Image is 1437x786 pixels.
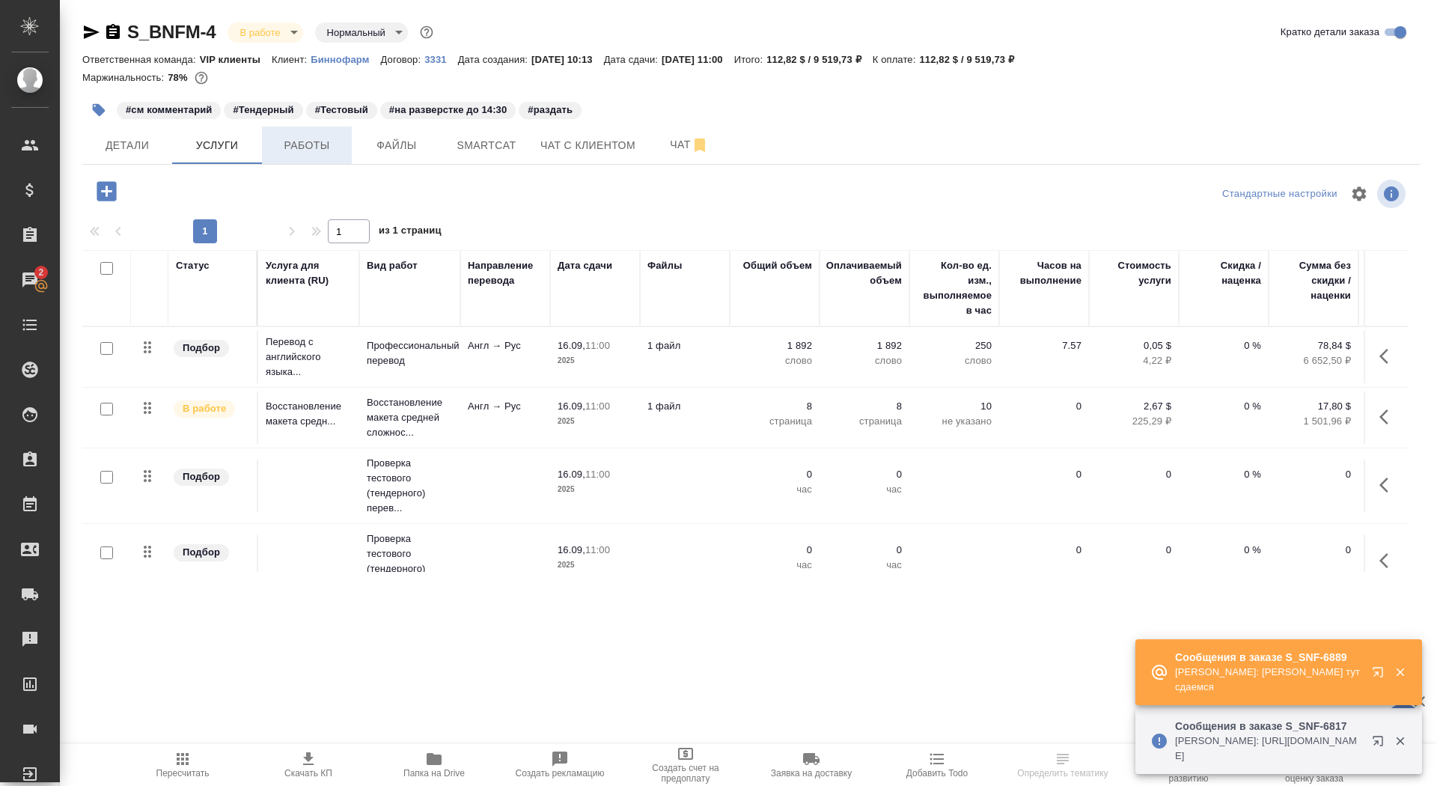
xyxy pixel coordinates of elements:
p: Проверка тестового (тендерного) перев... [367,456,453,516]
span: Папка на Drive [403,768,465,779]
p: [DATE] 10:13 [531,54,604,65]
p: 0 [1096,543,1171,558]
span: Пересчитать [156,768,210,779]
div: Кол-во ед. изм., выполняемое в час [917,258,992,318]
p: 0 [827,467,902,482]
button: Открыть в новой вкладке [1363,726,1399,762]
span: Тестовый [305,103,379,115]
p: VIP клиенты [200,54,272,65]
div: Скидка / наценка [1186,258,1261,288]
div: Дата сдачи [558,258,612,273]
p: Перевод с английского языка... [266,335,352,380]
p: Сообщения в заказе S_SNF-6817 [1175,719,1362,734]
div: В работе [315,22,408,43]
span: Работы [271,136,343,155]
div: Направление перевода [468,258,543,288]
div: Файлы [647,258,682,273]
button: Призвать менеджера по развитию [1126,744,1251,786]
p: 8 [827,399,902,414]
p: страница [827,414,902,429]
button: Скачать КП [245,744,371,786]
p: Проверка тестового (тендерного) перев... [367,531,453,591]
p: Англ → Рус [468,399,543,414]
div: Стоимость услуги [1096,258,1171,288]
span: Добавить Todo [906,768,968,779]
p: 2025 [558,482,632,497]
span: Услуги [181,136,253,155]
p: 2025 [558,558,632,573]
p: 17,80 $ [1276,399,1351,414]
span: Чат с клиентом [540,136,635,155]
td: 0 [999,460,1089,512]
p: час [737,482,812,497]
p: 4,22 ₽ [1096,353,1171,368]
button: Закрыть [1385,734,1415,748]
a: 2 [4,261,56,299]
span: Создать счет на предоплату [632,763,739,784]
p: слово [917,353,992,368]
a: Биннофарм [311,52,380,65]
button: Закрыть [1385,665,1415,679]
p: 0 % [1186,467,1261,482]
span: Smartcat [451,136,522,155]
span: 2 [29,265,52,280]
p: 3331 [424,54,457,65]
p: #Тендерный [233,103,293,118]
button: Доп статусы указывают на важность/срочность заказа [417,22,436,42]
p: 2025 [558,414,632,429]
p: Биннофарм [311,54,380,65]
p: 11:00 [585,340,610,351]
p: [PERSON_NAME]: [PERSON_NAME] тут сдаемся [1175,665,1362,695]
p: слово [737,353,812,368]
p: 0 [1096,467,1171,482]
div: Сумма без скидки / наценки [1276,258,1351,303]
span: Заявка на доставку [771,768,852,779]
div: Услуга для клиента (RU) [266,258,352,288]
p: 250 [917,338,992,353]
p: Подбор [183,469,220,484]
span: Посмотреть информацию [1377,180,1409,208]
p: Англ → Рус [468,338,543,353]
p: Договор: [380,54,424,65]
p: Дата сдачи: [604,54,662,65]
button: 2079.12 RUB; [192,68,211,88]
div: split button [1218,183,1341,206]
div: Статус [176,258,210,273]
p: Итого: [734,54,766,65]
p: #раздать [528,103,573,118]
button: В работе [235,26,284,39]
div: Оплачиваемый объем [826,258,902,288]
p: 16.09, [558,544,585,555]
p: #см комментарий [126,103,212,118]
button: Скопировать ссылку [104,23,122,41]
button: Заявка на доставку [748,744,874,786]
p: 1 501,96 ₽ [1276,414,1351,429]
button: Открыть в новой вкладке [1363,657,1399,693]
span: Создать рекламацию [516,768,605,779]
button: Показать кнопки [1370,399,1406,435]
span: Детали [91,136,163,155]
button: Скопировать ссылку для ЯМессенджера [82,23,100,41]
span: раздать [517,103,583,115]
p: 0 [737,467,812,482]
p: В работе [183,401,226,416]
p: 0 % [1186,543,1261,558]
button: Пересчитать [120,744,245,786]
p: 0 [1276,543,1351,558]
button: Определить тематику [1000,744,1126,786]
p: 225,29 ₽ [1096,414,1171,429]
span: Кратко детали заказа [1281,25,1379,40]
td: 0 [999,392,1089,444]
td: 7.57 [999,331,1089,383]
p: страница [737,414,812,429]
button: Показать кнопки [1370,338,1406,374]
p: 16.09, [558,340,585,351]
span: см комментарий [115,103,222,115]
span: Скачать КП [284,768,332,779]
p: 112,82 $ / 9 519,73 ₽ [766,54,873,65]
p: не указано [917,414,992,429]
p: 0 [1276,467,1351,482]
button: Добавить Todo [874,744,1000,786]
p: [PERSON_NAME]: [URL][DOMAIN_NAME] [1175,734,1362,764]
p: 1 892 [737,338,812,353]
